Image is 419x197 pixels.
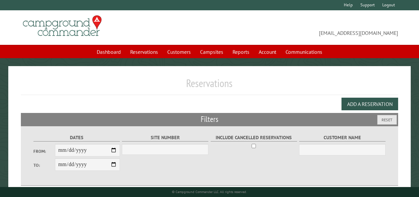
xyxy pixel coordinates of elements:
label: Dates [33,134,120,142]
a: Reservations [126,46,162,58]
h1: Reservations [21,77,398,95]
button: Reset [377,115,397,125]
a: Dashboard [93,46,125,58]
label: To: [33,162,55,168]
label: From: [33,148,55,154]
label: Customer Name [299,134,386,142]
a: Campsites [196,46,227,58]
button: Add a Reservation [341,98,398,110]
small: © Campground Commander LLC. All rights reserved. [172,190,247,194]
h2: Filters [21,113,398,126]
a: Communications [282,46,326,58]
a: Account [255,46,280,58]
span: [EMAIL_ADDRESS][DOMAIN_NAME] [210,18,398,37]
a: Reports [229,46,253,58]
label: Site Number [122,134,208,142]
img: Campground Commander [21,13,104,39]
label: Include Cancelled Reservations [211,134,297,142]
a: Customers [163,46,195,58]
